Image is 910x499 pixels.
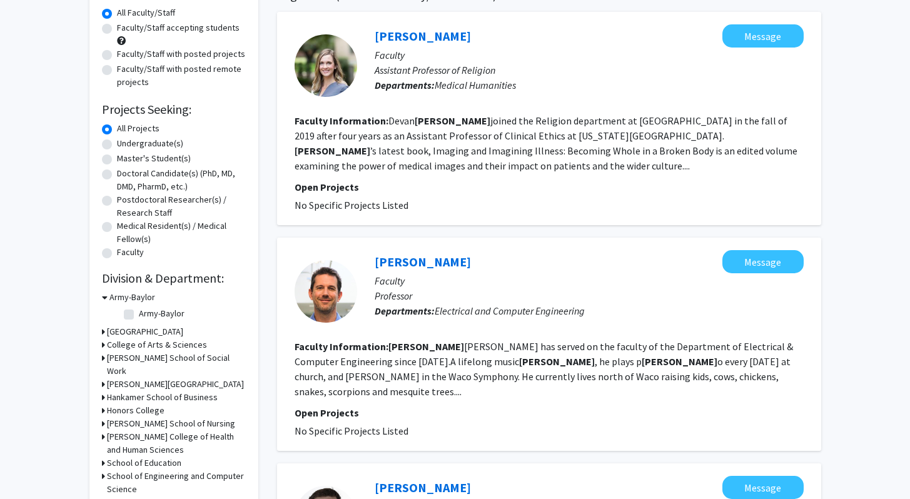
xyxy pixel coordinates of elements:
label: Undergraduate(s) [117,137,183,150]
h3: School of Education [107,456,181,470]
h3: Honors College [107,404,164,417]
b: Departments: [375,305,435,317]
h3: [PERSON_NAME] College of Health and Human Sciences [107,430,246,456]
h3: [PERSON_NAME] School of Nursing [107,417,235,430]
a: [PERSON_NAME] [375,480,471,495]
label: Army-Baylor [139,307,185,320]
b: [PERSON_NAME] [388,340,464,353]
h3: [PERSON_NAME][GEOGRAPHIC_DATA] [107,378,244,391]
b: [PERSON_NAME] [295,144,370,157]
b: [PERSON_NAME] [519,355,595,368]
fg-read-more: [PERSON_NAME] has served on the faculty of the Department of Electrical & Computer Engineering si... [295,340,793,398]
button: Message Devan Stahl [722,24,804,48]
h2: Projects Seeking: [102,102,246,117]
label: Faculty [117,246,144,259]
h2: Division & Department: [102,271,246,286]
span: Medical Humanities [435,79,516,91]
h3: Hankamer School of Business [107,391,218,404]
b: Faculty Information: [295,340,388,353]
label: Medical Resident(s) / Medical Fellow(s) [117,219,246,246]
h3: [GEOGRAPHIC_DATA] [107,325,183,338]
label: Master's Student(s) [117,152,191,165]
label: Faculty/Staff with posted remote projects [117,63,246,89]
h3: Army-Baylor [109,291,155,304]
p: Assistant Professor of Religion [375,63,804,78]
fg-read-more: Devan joined the Religion department at [GEOGRAPHIC_DATA] in the fall of 2019 after four years as... [295,114,797,172]
label: Faculty/Staff accepting students [117,21,240,34]
b: Faculty Information: [295,114,388,127]
b: Departments: [375,79,435,91]
label: Faculty/Staff with posted projects [117,48,245,61]
h3: School of Engineering and Computer Science [107,470,246,496]
span: Electrical and Computer Engineering [435,305,585,317]
span: No Specific Projects Listed [295,425,408,437]
label: All Projects [117,122,159,135]
label: Doctoral Candidate(s) (PhD, MD, DMD, PharmD, etc.) [117,167,246,193]
h3: College of Arts & Sciences [107,338,207,351]
button: Message Ian Grigsby [722,476,804,499]
a: [PERSON_NAME] [375,28,471,44]
span: No Specific Projects Listed [295,199,408,211]
b: [PERSON_NAME] [415,114,490,127]
a: [PERSON_NAME] [375,254,471,270]
p: Faculty [375,48,804,63]
label: All Faculty/Staff [117,6,175,19]
p: Faculty [375,273,804,288]
h3: [PERSON_NAME] School of Social Work [107,351,246,378]
iframe: Chat [9,443,53,490]
button: Message Ian Gravagne [722,250,804,273]
label: Postdoctoral Researcher(s) / Research Staff [117,193,246,219]
p: Professor [375,288,804,303]
p: Open Projects [295,405,804,420]
b: [PERSON_NAME] [642,355,717,368]
p: Open Projects [295,179,804,194]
